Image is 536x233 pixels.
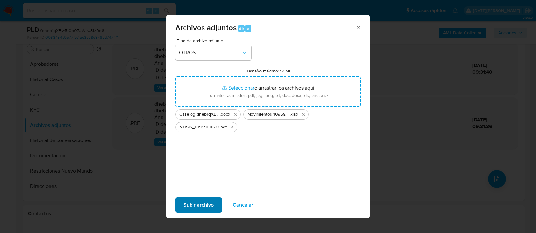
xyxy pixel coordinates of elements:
[175,45,251,60] button: OTROS
[299,111,307,118] button: Eliminar Movimientos 1095900677.xlsx
[247,111,290,118] span: Movimientos 1095900677
[219,124,227,130] span: .pdf
[179,124,219,130] span: NOSIS_1095900677
[231,111,239,118] button: Eliminar Caselog dheb1qXBw5IGb0ZJWLw3M9d6.docx
[175,107,361,132] ul: Archivos seleccionados
[177,38,253,43] span: Tipo de archivo adjunto
[246,68,292,74] label: Tamaño máximo: 50MB
[290,111,298,118] span: .xlsx
[239,26,244,32] span: Alt
[175,197,222,213] button: Subir archivo
[184,198,214,212] span: Subir archivo
[179,111,220,118] span: Caselog dheb1qXBw5IGb0ZJWLw3M9d6
[355,24,361,30] button: Cerrar
[233,198,253,212] span: Cancelar
[179,50,241,56] span: OTROS
[228,123,236,131] button: Eliminar NOSIS_1095900677.pdf
[175,22,237,33] span: Archivos adjuntos
[220,111,230,118] span: .docx
[224,197,262,213] button: Cancelar
[247,26,249,32] span: a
